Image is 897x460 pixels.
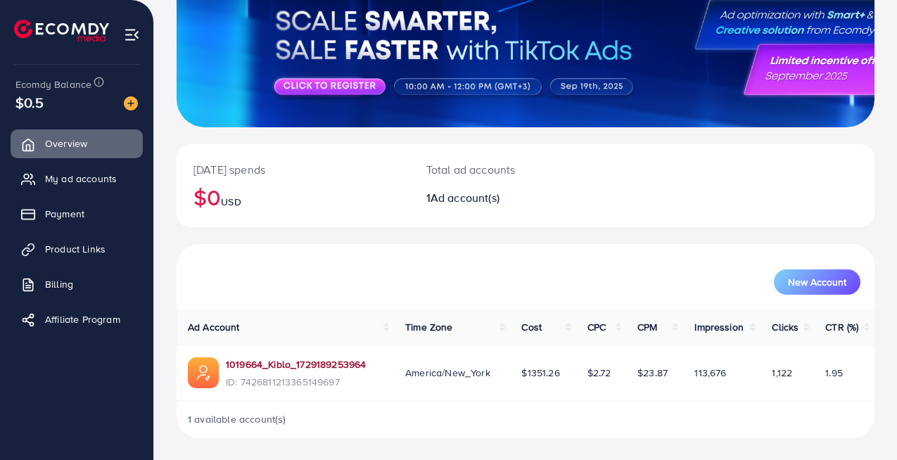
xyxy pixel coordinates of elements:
a: My ad accounts [11,165,143,193]
span: Product Links [45,242,106,256]
img: logo [14,20,109,41]
img: image [124,96,138,110]
span: Time Zone [405,320,452,334]
span: 1.95 [825,366,843,380]
span: ID: 7426811213365149697 [226,375,366,389]
p: Total ad accounts [426,161,567,178]
span: Cost [521,320,542,334]
a: Overview [11,129,143,158]
h2: $0 [193,184,393,210]
span: Impression [694,320,744,334]
img: menu [124,27,140,43]
iframe: Chat [837,397,886,449]
span: USD [221,195,241,209]
h2: 1 [426,191,567,205]
button: New Account [774,269,860,295]
p: [DATE] spends [193,161,393,178]
a: Billing [11,270,143,298]
span: CPC [587,320,606,334]
span: Affiliate Program [45,312,120,326]
span: CPM [637,320,657,334]
img: ic-ads-acc.e4c84228.svg [188,357,219,388]
span: $1351.26 [521,366,559,380]
span: 1,122 [772,366,792,380]
span: Ad account(s) [431,190,500,205]
a: Product Links [11,235,143,263]
span: My ad accounts [45,172,117,186]
span: $2.72 [587,366,611,380]
span: $0.5 [15,92,44,113]
a: Affiliate Program [11,305,143,333]
a: 1019664_Kiblo_1729189253964 [226,357,366,371]
span: Overview [45,136,87,151]
a: Payment [11,200,143,228]
span: 1 available account(s) [188,412,286,426]
span: Clicks [772,320,799,334]
span: $23.87 [637,366,668,380]
span: CTR (%) [825,320,858,334]
span: America/New_York [405,366,490,380]
span: Payment [45,207,84,221]
span: Ad Account [188,320,240,334]
span: New Account [788,277,846,287]
span: Billing [45,277,73,291]
span: 113,676 [694,366,726,380]
span: Ecomdy Balance [15,77,91,91]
